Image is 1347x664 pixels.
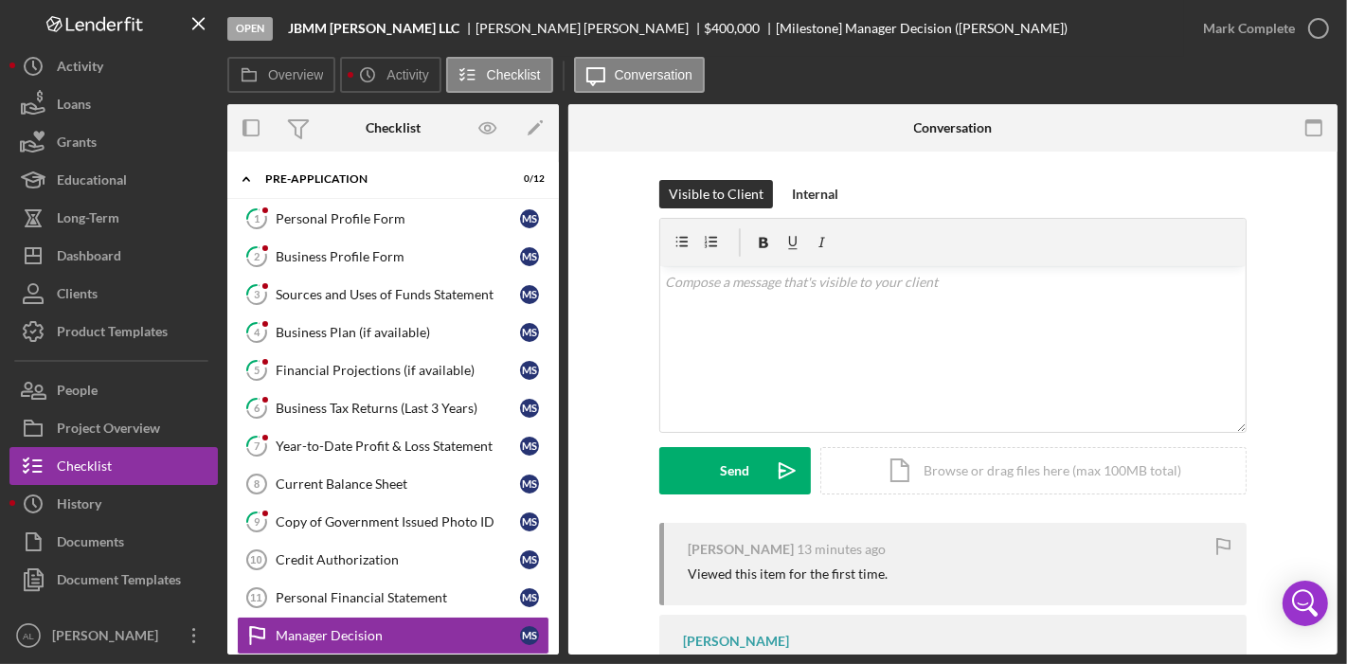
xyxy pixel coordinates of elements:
div: People [57,371,98,414]
div: Product Templates [57,313,168,355]
a: 3Sources and Uses of Funds StatementMS [237,276,549,314]
div: Visible to Client [669,180,763,208]
div: Credit Authorization [276,552,520,567]
div: 0 / 12 [511,173,545,185]
div: Activity [57,47,103,90]
div: Conversation [914,120,993,135]
a: 6Business Tax Returns (Last 3 Years)MS [237,389,549,427]
a: 2Business Profile FormMS [237,238,549,276]
div: [PERSON_NAME] [47,617,171,659]
div: Business Profile Form [276,249,520,264]
label: Overview [268,67,323,82]
label: Checklist [487,67,541,82]
div: Personal Profile Form [276,211,520,226]
div: Long-Term [57,199,119,242]
div: M S [520,361,539,380]
button: Product Templates [9,313,218,350]
button: People [9,371,218,409]
div: Year-to-Date Profit & Loss Statement [276,439,520,454]
div: Sources and Uses of Funds Statement [276,287,520,302]
a: 7Year-to-Date Profit & Loss StatementMS [237,427,549,465]
tspan: 4 [254,326,260,338]
tspan: 9 [254,515,260,528]
tspan: 11 [250,592,261,603]
div: M S [520,626,539,645]
b: JBMM [PERSON_NAME] LLC [288,21,459,36]
a: 4Business Plan (if available)MS [237,314,549,351]
button: Overview [227,57,335,93]
div: Internal [792,180,838,208]
div: Loans [57,85,91,128]
div: M S [520,209,539,228]
a: Activity [9,47,218,85]
button: Checklist [9,447,218,485]
button: Clients [9,275,218,313]
tspan: 3 [254,288,260,300]
button: Grants [9,123,218,161]
div: Grants [57,123,97,166]
a: 9Copy of Government Issued Photo IDMS [237,503,549,541]
time: 2025-10-14 17:43 [797,542,886,557]
a: 11Personal Financial StatementMS [237,579,549,617]
div: Documents [57,523,124,565]
div: Open [227,17,273,41]
button: Checklist [446,57,553,93]
div: Checklist [366,120,421,135]
div: Mark Complete [1203,9,1295,47]
div: Business Plan (if available) [276,325,520,340]
a: 5Financial Projections (if available)MS [237,351,549,389]
tspan: 2 [254,250,260,262]
button: Send [659,447,811,494]
div: Personal Financial Statement [276,590,520,605]
tspan: 7 [254,440,260,452]
button: Internal [782,180,848,208]
div: Checklist [57,447,112,490]
div: M S [520,285,539,304]
div: M S [520,475,539,494]
div: M S [520,437,539,456]
div: Viewed this item for the first time. [688,566,888,582]
a: 1Personal Profile FormMS [237,200,549,238]
button: Mark Complete [1184,9,1338,47]
button: History [9,485,218,523]
button: Activity [340,57,440,93]
div: Financial Projections (if available) [276,363,520,378]
button: Visible to Client [659,180,773,208]
div: Send [721,447,750,494]
button: Conversation [574,57,706,93]
button: Dashboard [9,237,218,275]
div: Pre-Application [265,173,497,185]
button: Loans [9,85,218,123]
div: [Milestone] Manager Decision ([PERSON_NAME]) [776,21,1068,36]
tspan: 8 [254,478,260,490]
div: Copy of Government Issued Photo ID [276,514,520,529]
div: M S [520,323,539,342]
div: History [57,485,101,528]
div: Document Templates [57,561,181,603]
span: $400,000 [705,20,761,36]
div: Current Balance Sheet [276,476,520,492]
div: Educational [57,161,127,204]
div: [PERSON_NAME] [PERSON_NAME] [476,21,705,36]
text: AL [23,631,34,641]
div: Project Overview [57,409,160,452]
div: Business Tax Returns (Last 3 Years) [276,401,520,416]
label: Conversation [615,67,693,82]
tspan: 10 [250,554,261,565]
button: Documents [9,523,218,561]
div: [PERSON_NAME] [688,542,794,557]
div: [PERSON_NAME] [683,634,789,649]
button: Document Templates [9,561,218,599]
button: Project Overview [9,409,218,447]
a: 8Current Balance SheetMS [237,465,549,503]
button: Long-Term [9,199,218,237]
